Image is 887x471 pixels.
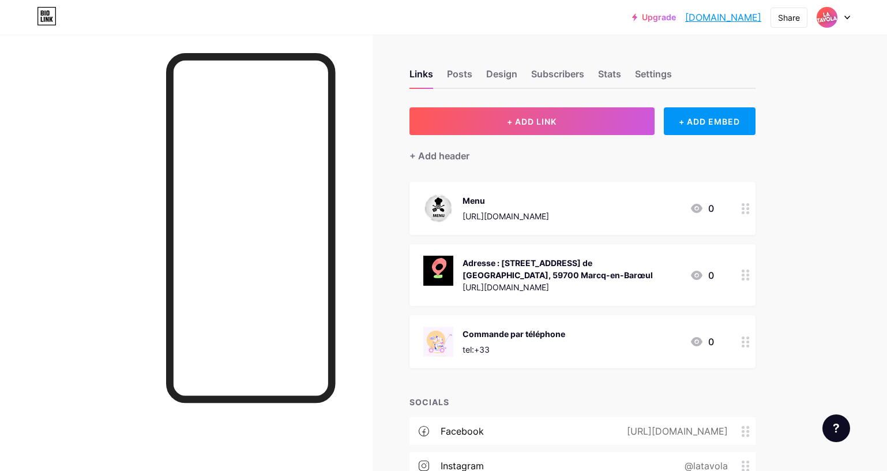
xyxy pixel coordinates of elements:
[409,67,433,88] div: Links
[635,67,672,88] div: Settings
[463,195,549,207] div: Menu
[598,67,621,88] div: Stats
[409,107,655,135] button: + ADD LINK
[463,281,681,293] div: [URL][DOMAIN_NAME]
[423,327,453,357] img: Commande par téléphone
[690,335,714,349] div: 0
[507,117,557,126] span: + ADD LINK
[685,10,761,24] a: [DOMAIN_NAME]
[690,201,714,215] div: 0
[463,257,681,281] div: Adresse : [STREET_ADDRESS] de [GEOGRAPHIC_DATA], 59700 Marcq-en-Barœul
[608,424,742,438] div: [URL][DOMAIN_NAME]
[409,149,469,163] div: + Add header
[463,210,549,222] div: [URL][DOMAIN_NAME]
[423,193,453,223] img: Menu
[486,67,517,88] div: Design
[664,107,756,135] div: + ADD EMBED
[423,256,453,286] img: Adresse : 828 Av. de la République, 59700 Marcq-en-Barœul
[463,343,565,356] div: tel:+33
[531,67,584,88] div: Subscribers
[632,13,676,22] a: Upgrade
[778,12,800,24] div: Share
[409,396,756,408] div: SOCIALS
[690,268,714,282] div: 0
[447,67,472,88] div: Posts
[441,424,484,438] div: facebook
[816,6,838,28] img: latavola
[463,328,565,340] div: Commande par téléphone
